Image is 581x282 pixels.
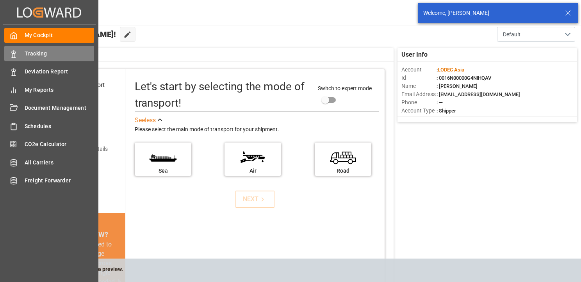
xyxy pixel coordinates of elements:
span: : — [437,100,443,105]
div: Let's start by selecting the mode of transport! [135,79,310,111]
a: Document Management [4,100,94,116]
span: Document Management [25,104,94,112]
a: CO2e Calculator [4,137,94,152]
a: Freight Forwarder [4,173,94,188]
span: Email Address [401,90,437,98]
span: : 0016N00000G4NlHQAV [437,75,491,81]
span: : Shipper [437,108,456,114]
span: Hello [PERSON_NAME]! [32,27,116,42]
span: User Info [401,50,428,59]
div: Sea [139,167,187,175]
a: My Reports [4,82,94,97]
a: Deviation Report [4,64,94,79]
span: Deviation Report [25,68,94,76]
span: Phone [401,98,437,107]
span: Account [401,66,437,74]
a: My Cockpit [4,28,94,43]
span: Name [401,82,437,90]
span: Id [401,74,437,82]
span: My Reports [25,86,94,94]
span: LODEC Asia [438,67,464,73]
a: Schedules [4,118,94,134]
div: Welcome, [PERSON_NAME] [423,9,558,17]
span: : [PERSON_NAME] [437,83,478,89]
a: All Carriers [4,155,94,170]
div: Add shipping details [59,145,108,153]
div: See less [135,116,156,125]
button: NEXT [235,191,274,208]
span: : [437,67,464,73]
span: CO2e Calculator [25,140,94,148]
span: Freight Forwarder [25,177,94,185]
button: open menu [497,27,575,42]
span: Schedules [25,122,94,130]
div: Please select the main mode of transport for your shipment. [135,125,379,134]
span: Default [503,30,520,39]
span: : [EMAIL_ADDRESS][DOMAIN_NAME] [437,91,520,97]
div: Air [228,167,277,175]
span: Switch to expert mode [318,85,372,91]
span: All Carriers [25,159,94,167]
div: Road [319,167,367,175]
div: NEXT [243,195,267,204]
a: Tracking [4,46,94,61]
span: Tracking [25,50,94,58]
span: My Cockpit [25,31,94,39]
span: Account Type [401,107,437,115]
